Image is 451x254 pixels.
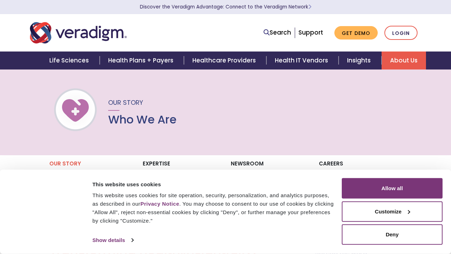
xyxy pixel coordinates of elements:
[264,28,291,37] a: Search
[41,52,99,69] a: Life Sciences
[384,26,418,40] a: Login
[342,224,443,245] button: Deny
[92,180,334,188] div: This website uses cookies
[108,98,143,107] span: Our Story
[92,235,133,246] a: Show details
[342,201,443,222] button: Customize
[108,113,177,126] h1: Who We Are
[339,52,381,69] a: Insights
[92,191,334,225] div: This website uses cookies for site operation, security, personalization, and analytics purposes, ...
[342,178,443,199] button: Allow all
[140,201,179,207] a: Privacy Notice
[100,52,184,69] a: Health Plans + Payers
[30,21,127,44] img: Veradigm logo
[382,52,426,69] a: About Us
[334,26,378,40] a: Get Demo
[140,4,311,10] a: Discover the Veradigm Advantage: Connect to the Veradigm NetworkLearn More
[184,52,266,69] a: Healthcare Providers
[298,28,323,37] a: Support
[308,4,311,10] span: Learn More
[266,52,339,69] a: Health IT Vendors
